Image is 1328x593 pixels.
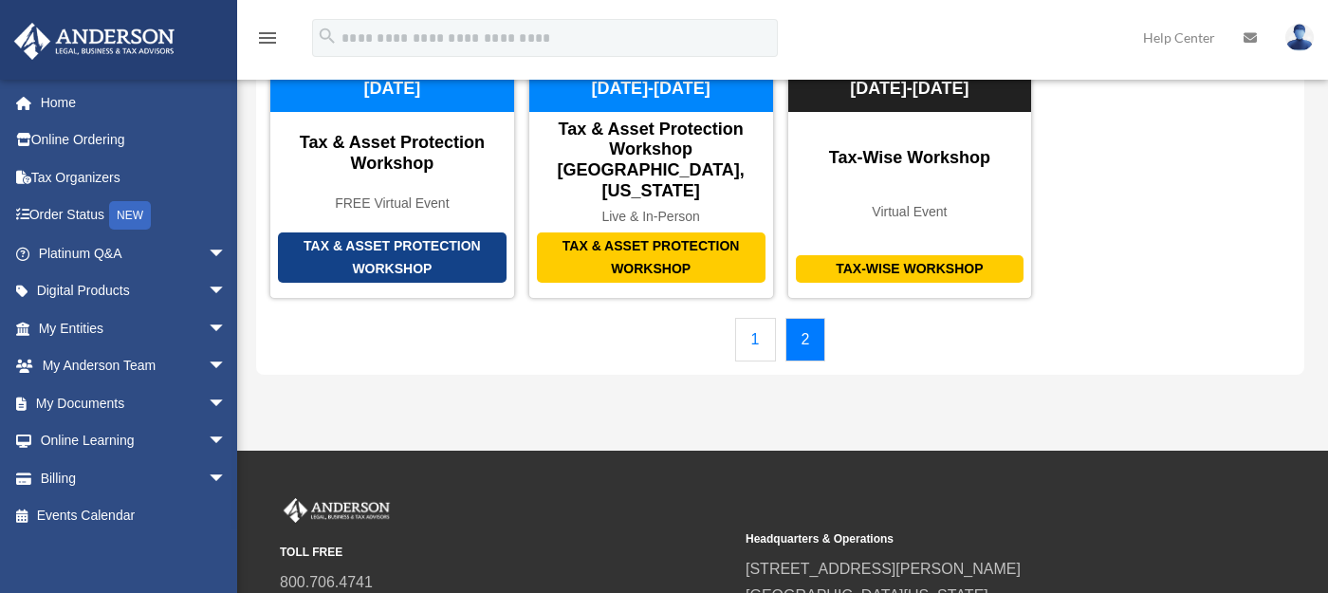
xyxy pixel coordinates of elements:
a: Platinum Q&Aarrow_drop_down [13,234,255,272]
a: Order StatusNEW [13,196,255,235]
div: FREE Virtual Event [270,195,514,212]
div: Tax-Wise Workshop [788,148,1032,169]
a: Home [13,83,255,121]
div: [DATE] [270,66,514,112]
span: arrow_drop_down [208,272,246,311]
a: Tax-Wise Workshop Tax-Wise Workshop Virtual Event [DATE]-[DATE] [787,65,1033,299]
div: [DATE]-[DATE] [788,66,1032,112]
div: Tax & Asset Protection Workshop [GEOGRAPHIC_DATA], [US_STATE] [529,120,773,201]
div: Live & In-Person [529,209,773,225]
div: Tax-Wise Workshop [796,255,1024,283]
i: search [317,26,338,46]
img: User Pic [1285,24,1314,51]
div: NEW [109,201,151,230]
a: [STREET_ADDRESS][PERSON_NAME] [746,561,1021,577]
a: menu [256,33,279,49]
a: Tax & Asset Protection Workshop Tax & Asset Protection Workshop [GEOGRAPHIC_DATA], [US_STATE] Liv... [528,65,774,299]
img: Anderson Advisors Platinum Portal [280,498,394,523]
div: [DATE]-[DATE] [529,66,773,112]
span: arrow_drop_down [208,309,246,348]
span: arrow_drop_down [208,422,246,461]
a: Tax Organizers [13,158,255,196]
a: Billingarrow_drop_down [13,459,255,497]
a: My Entitiesarrow_drop_down [13,309,255,347]
div: Tax & Asset Protection Workshop [278,232,507,283]
span: arrow_drop_down [208,234,246,273]
img: Anderson Advisors Platinum Portal [9,23,180,60]
span: arrow_drop_down [208,384,246,423]
a: My Anderson Teamarrow_drop_down [13,347,255,385]
a: Online Ordering [13,121,255,159]
a: Online Learningarrow_drop_down [13,422,255,460]
i: menu [256,27,279,49]
small: Headquarters & Operations [746,529,1198,549]
div: Virtual Event [788,204,1032,220]
div: Tax & Asset Protection Workshop [270,133,514,174]
a: 1 [735,318,776,361]
small: TOLL FREE [280,543,732,563]
a: 800.706.4741 [280,574,373,590]
a: Tax & Asset Protection Workshop Tax & Asset Protection Workshop FREE Virtual Event [DATE] [269,65,515,299]
a: Digital Productsarrow_drop_down [13,272,255,310]
a: 2 [785,318,826,361]
div: Tax & Asset Protection Workshop [537,232,765,283]
a: Events Calendar [13,497,246,535]
span: arrow_drop_down [208,347,246,386]
span: arrow_drop_down [208,459,246,498]
a: My Documentsarrow_drop_down [13,384,255,422]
